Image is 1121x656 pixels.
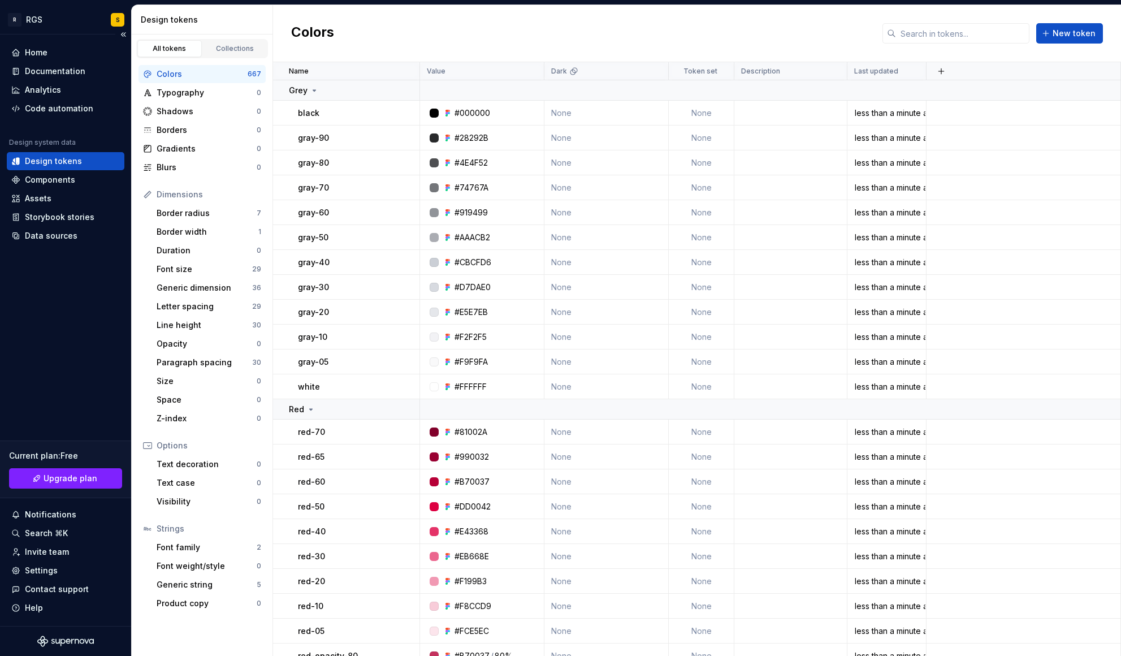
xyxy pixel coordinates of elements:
div: 0 [257,497,261,506]
td: None [544,101,669,126]
div: #AAACB2 [455,232,490,243]
div: #CBCFD6 [455,257,491,268]
div: Design tokens [141,14,268,25]
div: Invite team [25,546,69,558]
div: Font family [157,542,257,553]
a: Font family2 [152,538,266,556]
div: Paragraph spacing [157,357,252,368]
div: Design tokens [25,156,82,167]
div: Font weight/style [157,560,257,572]
div: RGS [26,14,42,25]
div: Code automation [25,103,93,114]
a: Settings [7,562,124,580]
td: None [669,150,734,175]
p: red-05 [298,625,324,637]
div: Colors [157,68,248,80]
p: red-65 [298,451,324,463]
p: red-70 [298,426,325,438]
button: Notifications [7,506,124,524]
td: None [544,444,669,469]
div: less than a minute ago [848,601,925,612]
p: gray-90 [298,132,329,144]
div: 0 [257,339,261,348]
span: New token [1053,28,1096,39]
td: None [669,469,734,494]
p: red-40 [298,526,326,537]
a: Documentation [7,62,124,80]
td: None [669,349,734,374]
p: Last updated [854,67,898,76]
p: red-10 [298,601,323,612]
p: Name [289,67,309,76]
div: less than a minute ago [848,207,925,218]
p: Value [427,67,445,76]
div: less than a minute ago [848,307,925,318]
td: None [544,519,669,544]
p: gray-40 [298,257,330,268]
td: None [544,420,669,444]
div: #E43368 [455,526,488,537]
p: gray-50 [298,232,328,243]
td: None [669,519,734,544]
div: 30 [252,321,261,330]
div: #B70037 [455,476,490,487]
p: Token set [683,67,717,76]
div: #74767A [455,182,488,193]
td: None [544,494,669,519]
div: less than a minute ago [848,331,925,343]
a: Design tokens [7,152,124,170]
div: less than a minute ago [848,107,925,119]
div: 30 [252,358,261,367]
div: Generic dimension [157,282,252,294]
div: Assets [25,193,51,204]
p: red-20 [298,576,325,587]
input: Search in tokens... [896,23,1029,44]
div: Collections [207,44,263,53]
a: Paragraph spacing30 [152,353,266,372]
div: Current plan : Free [9,450,122,461]
td: None [544,175,669,200]
a: Text case0 [152,474,266,492]
a: Product copy0 [152,594,266,612]
a: Z-index0 [152,409,266,428]
div: less than a minute ago [848,501,925,512]
div: 0 [257,414,261,423]
div: Help [25,602,43,614]
td: None [544,250,669,275]
td: None [669,200,734,225]
div: 1 [258,227,261,236]
button: RRGSS [2,7,129,32]
a: Font size29 [152,260,266,278]
div: less than a minute ago [848,182,925,193]
div: Border radius [157,208,257,219]
td: None [544,325,669,349]
td: None [669,250,734,275]
p: Grey [289,85,308,96]
td: None [669,175,734,200]
td: None [544,275,669,300]
p: white [298,381,320,392]
div: #F8CCD9 [455,601,491,612]
div: #FCE5EC [455,625,489,637]
div: 0 [257,478,261,487]
div: #FFFFFF [455,381,487,392]
div: Opacity [157,338,257,349]
div: Space [157,394,257,405]
p: gray-10 [298,331,327,343]
td: None [669,594,734,619]
p: Description [741,67,780,76]
a: Text decoration0 [152,455,266,473]
a: Components [7,171,124,189]
a: Blurs0 [138,158,266,176]
td: None [669,325,734,349]
div: 5 [257,580,261,589]
div: 29 [252,302,261,311]
div: #4E4F52 [455,157,488,169]
div: 0 [257,599,261,608]
div: Design system data [9,138,76,147]
td: None [669,101,734,126]
div: #28292B [455,132,488,144]
td: None [669,225,734,250]
p: gray-80 [298,157,329,169]
div: #F9F9FA [455,356,488,368]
